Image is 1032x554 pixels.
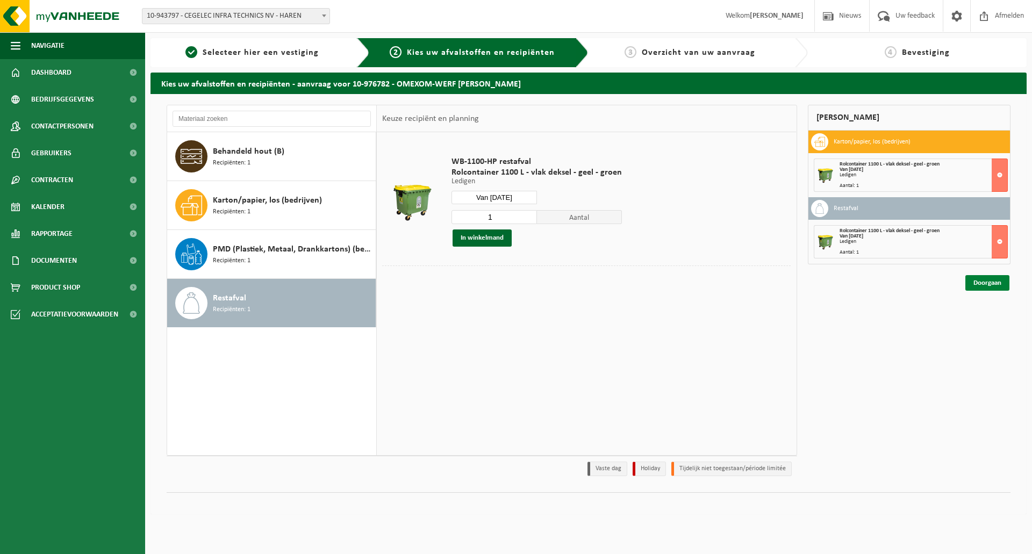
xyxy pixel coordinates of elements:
[213,243,373,256] span: PMD (Plastiek, Metaal, Drankkartons) (bedrijven)
[587,462,627,476] li: Vaste dag
[167,230,376,279] button: PMD (Plastiek, Metaal, Drankkartons) (bedrijven) Recipiënten: 1
[840,239,1008,244] div: Ledigen
[31,167,73,193] span: Contracten
[840,228,940,234] span: Rolcontainer 1100 L - vlak deksel - geel - groen
[965,275,1009,291] a: Doorgaan
[840,183,1008,189] div: Aantal: 1
[625,46,636,58] span: 3
[840,167,863,172] strong: Van [DATE]
[213,194,322,207] span: Karton/papier, los (bedrijven)
[213,145,284,158] span: Behandeld hout (B)
[451,167,622,178] span: Rolcontainer 1100 L - vlak deksel - geel - groen
[213,158,250,168] span: Recipiënten: 1
[633,462,666,476] li: Holiday
[840,250,1008,255] div: Aantal: 1
[407,48,555,57] span: Kies uw afvalstoffen en recipiënten
[840,172,1008,178] div: Ledigen
[31,247,77,274] span: Documenten
[213,256,250,266] span: Recipiënten: 1
[213,305,250,315] span: Recipiënten: 1
[451,156,622,167] span: WB-1100-HP restafval
[167,279,376,327] button: Restafval Recipiënten: 1
[142,9,329,24] span: 10-943797 - CEGELEC INFRA TECHNICS NV - HAREN
[840,233,863,239] strong: Van [DATE]
[750,12,804,20] strong: [PERSON_NAME]
[150,73,1027,93] h2: Kies uw afvalstoffen en recipiënten - aanvraag voor 10-976782 - OMEXOM-WERF [PERSON_NAME]
[840,161,940,167] span: Rolcontainer 1100 L - vlak deksel - geel - groen
[31,301,118,328] span: Acceptatievoorwaarden
[31,113,94,140] span: Contactpersonen
[173,111,371,127] input: Materiaal zoeken
[31,193,64,220] span: Kalender
[834,200,858,217] h3: Restafval
[451,191,537,204] input: Selecteer datum
[213,292,246,305] span: Restafval
[31,274,80,301] span: Product Shop
[185,46,197,58] span: 1
[213,207,250,217] span: Recipiënten: 1
[31,32,64,59] span: Navigatie
[377,105,484,132] div: Keuze recipiënt en planning
[156,46,348,59] a: 1Selecteer hier een vestiging
[671,462,792,476] li: Tijdelijk niet toegestaan/période limitée
[167,132,376,181] button: Behandeld hout (B) Recipiënten: 1
[203,48,319,57] span: Selecteer hier een vestiging
[808,105,1011,131] div: [PERSON_NAME]
[885,46,897,58] span: 4
[31,220,73,247] span: Rapportage
[642,48,755,57] span: Overzicht van uw aanvraag
[31,86,94,113] span: Bedrijfsgegevens
[142,8,330,24] span: 10-943797 - CEGELEC INFRA TECHNICS NV - HAREN
[31,140,71,167] span: Gebruikers
[451,178,622,185] p: Ledigen
[453,229,512,247] button: In winkelmand
[537,210,622,224] span: Aantal
[834,133,911,150] h3: Karton/papier, los (bedrijven)
[390,46,402,58] span: 2
[902,48,950,57] span: Bevestiging
[31,59,71,86] span: Dashboard
[167,181,376,230] button: Karton/papier, los (bedrijven) Recipiënten: 1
